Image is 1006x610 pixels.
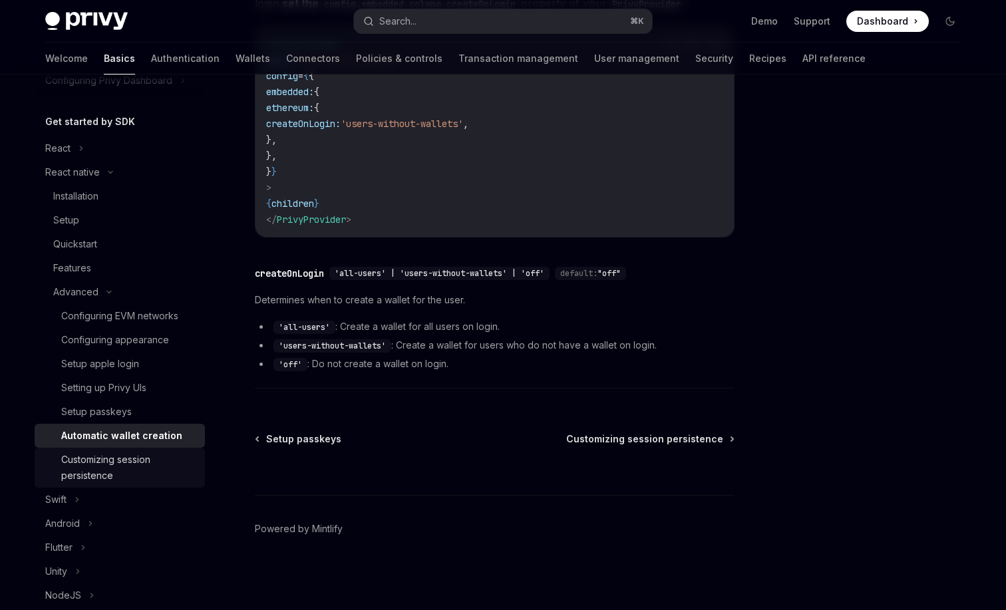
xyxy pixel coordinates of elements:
span: > [266,182,271,194]
span: = [298,70,303,82]
button: Toggle dark mode [939,11,961,32]
div: Setup apple login [61,356,139,372]
a: Recipes [749,43,786,75]
div: Setup [53,212,79,228]
a: Setup passkeys [35,400,205,424]
a: Powered by Mintlify [255,522,343,535]
div: Advanced [53,284,98,300]
a: Setup passkeys [256,432,341,446]
div: Setting up Privy UIs [61,380,146,396]
code: 'users-without-wallets' [273,339,391,353]
span: > [346,214,351,226]
div: React [45,140,71,156]
span: , [463,118,468,130]
span: } [314,198,319,210]
li: : Do not create a wallet on login. [255,356,735,372]
div: Installation [53,188,98,204]
a: Installation [35,184,205,208]
a: Automatic wallet creation [35,424,205,448]
a: API reference [802,43,866,75]
div: Flutter [45,539,73,555]
a: Transaction management [458,43,578,75]
a: Configuring EVM networks [35,304,205,328]
div: NodeJS [45,587,81,603]
code: 'all-users' [273,321,335,334]
code: 'off' [273,358,307,371]
div: Search... [379,13,417,29]
div: Android [45,516,80,532]
a: Support [794,15,830,28]
div: createOnLogin [255,267,324,280]
span: Setup passkeys [266,432,341,446]
span: </ [266,214,277,226]
span: { [309,70,314,82]
button: Search...⌘K [354,9,652,33]
span: embedded: [266,86,314,98]
div: Customizing session persistence [61,452,197,484]
div: Quickstart [53,236,97,252]
span: "off" [597,268,621,279]
a: Customizing session persistence [35,448,205,488]
span: createOnLogin: [266,118,341,130]
a: Setup [35,208,205,232]
span: { [303,70,309,82]
div: Features [53,260,91,276]
span: Determines when to create a wallet for the user. [255,292,735,308]
span: { [266,198,271,210]
a: Setup apple login [35,352,205,376]
img: dark logo [45,12,128,31]
span: ethereum: [266,102,314,114]
a: Authentication [151,43,220,75]
a: Security [695,43,733,75]
span: config [266,70,298,82]
div: Unity [45,563,67,579]
span: } [271,166,277,178]
a: Wallets [236,43,270,75]
a: Policies & controls [356,43,442,75]
span: 'users-without-wallets' [341,118,463,130]
div: React native [45,164,100,180]
div: Automatic wallet creation [61,428,182,444]
a: Demo [751,15,778,28]
span: Dashboard [857,15,908,28]
h5: Get started by SDK [45,114,135,130]
div: Setup passkeys [61,404,132,420]
span: ⌘ K [630,16,644,27]
span: PrivyProvider [277,214,346,226]
a: User management [594,43,679,75]
a: Basics [104,43,135,75]
span: default: [560,268,597,279]
a: Dashboard [846,11,929,32]
span: 'all-users' | 'users-without-wallets' | 'off' [335,268,544,279]
span: { [314,86,319,98]
a: Setting up Privy UIs [35,376,205,400]
div: Configuring appearance [61,332,169,348]
a: Quickstart [35,232,205,256]
span: }, [266,134,277,146]
a: Features [35,256,205,280]
span: }, [266,150,277,162]
span: Customizing session persistence [566,432,723,446]
li: : Create a wallet for users who do not have a wallet on login. [255,337,735,353]
div: Swift [45,492,67,508]
a: Welcome [45,43,88,75]
a: Connectors [286,43,340,75]
a: Customizing session persistence [566,432,733,446]
span: } [266,166,271,178]
span: { [314,102,319,114]
li: : Create a wallet for all users on login. [255,319,735,335]
div: Configuring EVM networks [61,308,178,324]
span: children [271,198,314,210]
a: Configuring appearance [35,328,205,352]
